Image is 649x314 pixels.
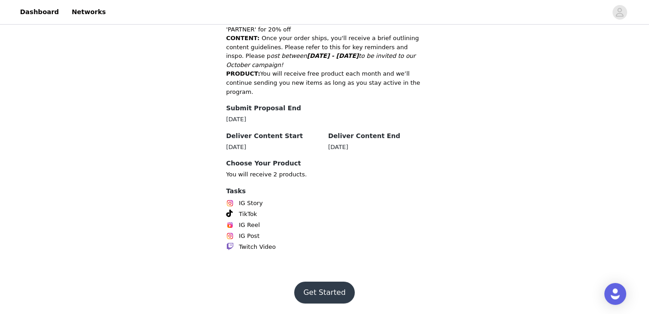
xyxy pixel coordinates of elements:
p: Once your order ships, you'll receive a brief outlining content guidelines. Please refer to this ... [226,34,423,69]
span: Twitch Video [239,242,276,252]
img: Instagram Icon [226,232,234,240]
h4: Choose Your Product [226,159,423,168]
a: Dashboard [15,2,64,22]
p: You will receive free product each month and we’ll continue sending you new items as long as you ... [226,69,423,96]
em: ost between to be invited to our October campaign! [226,52,416,68]
h4: Deliver Content Start [226,131,321,141]
span: IG Story [239,199,263,208]
strong: [DATE] - [DATE] [307,52,358,59]
div: [DATE] [226,143,321,152]
h4: Tasks [226,186,423,196]
button: Get Started [294,282,355,304]
strong: CONTENT: [226,35,260,41]
span: IG Reel [239,221,260,230]
img: Instagram Icon [226,200,234,207]
a: Networks [66,2,111,22]
span: IG Post [239,232,260,241]
p: You will receive 2 products. [226,170,423,179]
img: Instagram Reels Icon [226,221,234,229]
strong: PRODUCT: [226,70,261,77]
h4: Deliver Content End [328,131,423,141]
div: [DATE] [226,115,321,124]
h4: Submit Proposal End [226,103,321,113]
div: Open Intercom Messenger [604,283,626,305]
div: avatar [615,5,624,20]
div: [DATE] [328,143,423,152]
li: Direct your followers to or use code 'PARTNER' for 20% off [226,16,423,34]
span: TikTok [239,210,257,219]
